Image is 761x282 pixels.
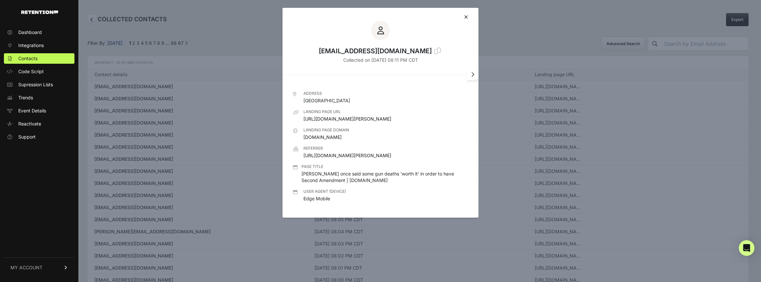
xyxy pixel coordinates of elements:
a: Supression Lists [4,79,74,90]
div: User agent (device) [303,189,346,194]
a: Integrations [4,40,74,51]
span: Reactivate [18,121,41,127]
a: Support [4,132,74,142]
span: Contacts [18,55,38,62]
span: Trends [18,94,33,101]
span: Integrations [18,42,44,49]
div: Page title [301,164,468,169]
span: Event Details [18,108,46,114]
div: Referrer [303,146,391,151]
p: Collected on [DATE] 08:11 PM CDT [293,57,468,63]
span: MY ACCOUNT [10,264,42,271]
a: Dashboard [4,27,74,38]
span: Code Script [18,68,44,75]
a: Contacts [4,53,74,64]
div: Landing page domain [303,127,349,133]
div: [PERSON_NAME] once said some gun deaths 'worth it' in order to have Second Amendment | [DOMAIN_NAME] [301,164,468,184]
div: Landing page URL [303,109,391,114]
a: MY ACCOUNT [4,257,74,277]
a: [DOMAIN_NAME] [303,134,342,140]
a: Code Script [4,66,74,77]
a: Reactivate [4,119,74,129]
div: jansmith1x@gmail.com [319,46,432,56]
div: Open Intercom Messenger [739,240,754,256]
span: Dashboard [18,29,42,36]
span: Support [18,134,36,140]
div: [GEOGRAPHIC_DATA] [303,91,350,104]
img: Retention.com [21,10,58,14]
div: Edge Mobile [303,189,346,202]
a: [URL][DOMAIN_NAME][PERSON_NAME] [303,116,391,122]
a: Trends [4,92,74,103]
a: [URL][DOMAIN_NAME][PERSON_NAME] [303,153,391,158]
div: Address [303,91,350,96]
span: Supression Lists [18,81,53,88]
a: Event Details [4,106,74,116]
